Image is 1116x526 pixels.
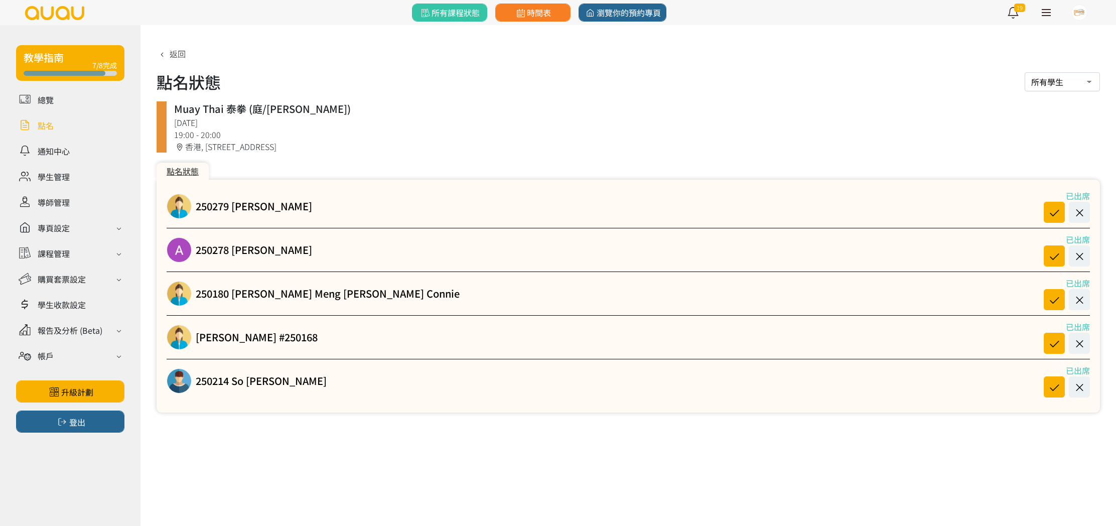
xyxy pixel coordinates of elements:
[38,273,86,285] div: 購買套票設定
[196,242,312,257] a: 250278 [PERSON_NAME]
[1035,190,1090,202] div: 已出席
[196,199,312,214] a: 250279 [PERSON_NAME]
[1035,321,1090,333] div: 已出席
[170,48,186,60] span: 返回
[514,7,551,19] span: 時間表
[196,330,318,345] a: [PERSON_NAME] #250168
[1035,233,1090,245] div: 已出席
[412,4,487,22] a: 所有課程狀態
[24,6,85,20] img: logo.svg
[38,222,70,234] div: 專頁設定
[38,350,54,362] div: 帳戶
[38,324,102,336] div: 報告及分析 (Beta)
[157,163,209,180] div: 點名狀態
[16,411,124,433] button: 登出
[1035,364,1090,376] div: 已出席
[495,4,571,22] a: 時間表
[584,7,661,19] span: 瀏覽你的預約專頁
[157,48,186,60] a: 返回
[174,128,1092,141] div: 19:00 - 20:00
[196,373,327,388] a: 250214 So [PERSON_NAME]
[1035,277,1090,289] div: 已出席
[174,116,1092,128] div: [DATE]
[174,101,1092,116] div: Muay Thai 泰拳 (庭/[PERSON_NAME])
[174,141,1092,153] div: 香港, [STREET_ADDRESS]
[419,7,480,19] span: 所有課程狀態
[38,247,70,259] div: 課程管理
[196,286,460,301] a: 250180 [PERSON_NAME] Meng [PERSON_NAME] Connie
[157,70,221,94] h1: 點名狀態
[1014,4,1025,12] span: 19
[16,380,124,403] a: 升級計劃
[579,4,666,22] a: 瀏覽你的預約專頁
